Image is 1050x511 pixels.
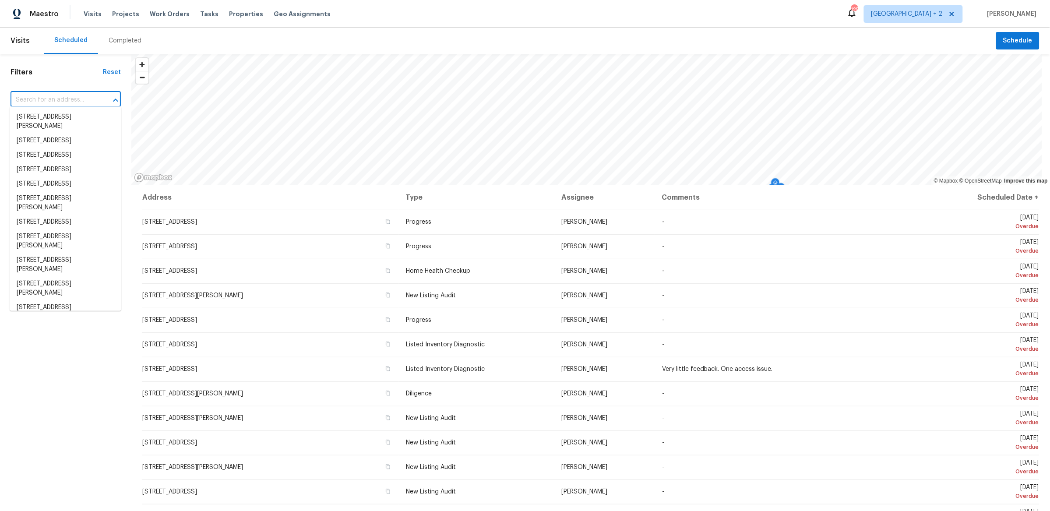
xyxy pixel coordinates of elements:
[142,293,243,299] span: [STREET_ADDRESS][PERSON_NAME]
[931,460,1039,476] span: [DATE]
[662,440,664,446] span: -
[931,264,1039,280] span: [DATE]
[931,247,1039,255] div: Overdue
[662,243,664,250] span: -
[561,317,607,323] span: [PERSON_NAME]
[406,415,456,421] span: New Listing Audit
[406,219,431,225] span: Progress
[384,242,392,250] button: Copy Address
[136,58,148,71] button: Zoom in
[406,268,470,274] span: Home Health Checkup
[931,362,1039,378] span: [DATE]
[10,134,121,148] li: [STREET_ADDRESS]
[561,293,607,299] span: [PERSON_NAME]
[662,219,664,225] span: -
[931,484,1039,500] span: [DATE]
[931,345,1039,353] div: Overdue
[399,185,554,210] th: Type
[1003,35,1032,46] span: Schedule
[384,267,392,275] button: Copy Address
[931,215,1039,231] span: [DATE]
[142,366,197,372] span: [STREET_ADDRESS]
[662,489,664,495] span: -
[554,185,655,210] th: Assignee
[561,391,607,397] span: [PERSON_NAME]
[406,464,456,470] span: New Listing Audit
[142,464,243,470] span: [STREET_ADDRESS][PERSON_NAME]
[931,386,1039,402] span: [DATE]
[142,219,197,225] span: [STREET_ADDRESS]
[10,148,121,162] li: [STREET_ADDRESS]
[561,219,607,225] span: [PERSON_NAME]
[931,443,1039,451] div: Overdue
[662,366,773,372] span: Very little feedback. One access issue.
[136,71,148,84] button: Zoom out
[10,177,121,191] li: [STREET_ADDRESS]
[771,178,780,192] div: Map marker
[384,365,392,373] button: Copy Address
[959,178,1002,184] a: OpenStreetMap
[662,464,664,470] span: -
[10,229,121,253] li: [STREET_ADDRESS][PERSON_NAME]
[10,162,121,177] li: [STREET_ADDRESS]
[662,317,664,323] span: -
[931,467,1039,476] div: Overdue
[384,291,392,299] button: Copy Address
[11,68,103,77] h1: Filters
[931,239,1039,255] span: [DATE]
[931,271,1039,280] div: Overdue
[84,10,102,18] span: Visits
[11,31,30,50] span: Visits
[10,253,121,277] li: [STREET_ADDRESS][PERSON_NAME]
[229,10,263,18] span: Properties
[996,32,1039,50] button: Schedule
[406,342,485,348] span: Listed Inventory Diagnostic
[142,268,197,274] span: [STREET_ADDRESS]
[924,185,1039,210] th: Scheduled Date ↑
[142,342,197,348] span: [STREET_ADDRESS]
[931,492,1039,500] div: Overdue
[931,320,1039,329] div: Overdue
[931,313,1039,329] span: [DATE]
[406,317,431,323] span: Progress
[142,185,399,210] th: Address
[984,10,1037,18] span: [PERSON_NAME]
[406,489,456,495] span: New Listing Audit
[384,218,392,226] button: Copy Address
[561,440,607,446] span: [PERSON_NAME]
[931,288,1039,304] span: [DATE]
[200,11,218,17] span: Tasks
[406,243,431,250] span: Progress
[931,296,1039,304] div: Overdue
[142,489,197,495] span: [STREET_ADDRESS]
[777,183,786,197] div: Map marker
[30,10,59,18] span: Maestro
[561,489,607,495] span: [PERSON_NAME]
[662,342,664,348] span: -
[655,185,924,210] th: Comments
[384,340,392,348] button: Copy Address
[10,300,121,315] li: [STREET_ADDRESS]
[10,215,121,229] li: [STREET_ADDRESS]
[662,293,664,299] span: -
[406,391,432,397] span: Diligence
[384,389,392,397] button: Copy Address
[768,184,776,197] div: Map marker
[134,173,173,183] a: Mapbox homepage
[871,10,943,18] span: [GEOGRAPHIC_DATA] + 2
[561,342,607,348] span: [PERSON_NAME]
[561,268,607,274] span: [PERSON_NAME]
[54,36,88,45] div: Scheduled
[142,415,243,421] span: [STREET_ADDRESS][PERSON_NAME]
[561,243,607,250] span: [PERSON_NAME]
[384,487,392,495] button: Copy Address
[109,36,141,45] div: Completed
[662,415,664,421] span: -
[142,391,243,397] span: [STREET_ADDRESS][PERSON_NAME]
[561,464,607,470] span: [PERSON_NAME]
[131,54,1042,185] canvas: Map
[103,68,121,77] div: Reset
[931,411,1039,427] span: [DATE]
